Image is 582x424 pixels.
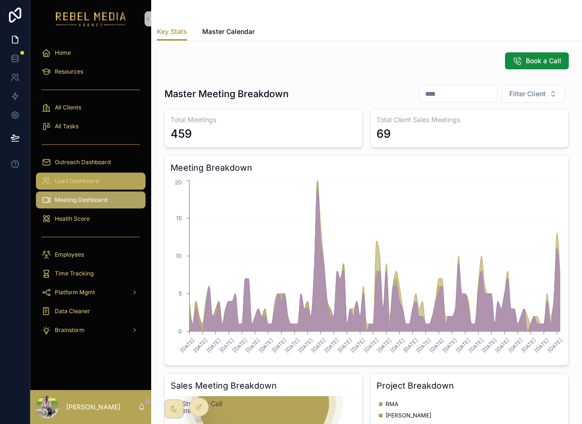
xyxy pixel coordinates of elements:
button: Select Button [501,85,565,103]
span: All Tasks [55,123,78,130]
a: Resources [36,63,145,80]
text: [DATE] [192,337,209,354]
tspan: 0 [178,328,182,335]
text: [DATE] [231,337,248,354]
a: All Clients [36,99,145,116]
text: [DATE] [284,337,301,354]
span: All Clients [55,104,81,111]
text: [DATE] [297,337,314,354]
text: [DATE] [179,337,196,354]
text: [DATE] [480,337,497,354]
a: Data Cleaner [36,303,145,320]
span: Health Score [55,215,90,223]
text: [DATE] [362,337,379,354]
text: [DATE] [468,337,485,354]
div: 69 [377,126,391,141]
h3: Total Meetings [171,115,357,125]
span: Book a Call [526,56,561,66]
span: Time Tracking [55,270,94,277]
a: Platform Mgmt [36,284,145,301]
span: Resources [55,68,83,75]
div: 459 [171,126,192,141]
a: Key Stats [157,23,187,41]
span: Lead Dashboard [55,177,99,185]
text: [DATE] [205,337,222,354]
p: [PERSON_NAME] [66,402,120,412]
text: [DATE] [336,337,353,354]
a: Lead Dashboard [36,173,145,190]
text: [DATE] [376,337,393,354]
span: Platform Mgmt [55,289,95,296]
a: Meeting Dashboard [36,191,145,208]
text: [DATE] [323,337,340,354]
button: Book a Call [505,52,569,69]
text: [DATE] [218,337,235,354]
h1: Master Meeting Breakdown [164,87,289,100]
span: Key Stats [157,27,187,36]
img: App logo [56,11,126,26]
a: Home [36,44,145,61]
div: chart [171,178,563,359]
a: Outreach Dashboard [36,154,145,171]
h3: Total Client Sales Meetings [377,115,563,125]
span: Data Cleaner [55,308,90,315]
span: Master Calendar [202,27,255,36]
h3: Meeting Breakdown [171,161,563,175]
a: Master Calendar [202,23,255,42]
text: [DATE] [507,337,524,354]
tspan: 5 [179,290,182,297]
span: Brainstorm [55,326,85,334]
tspan: 20 [175,179,182,186]
div: scrollable content [30,38,151,351]
span: Outreach Dashboard [55,158,111,166]
text: [DATE] [415,337,432,354]
text: [DATE] [546,337,563,354]
text: [DATE] [454,337,471,354]
span: Home [55,49,71,57]
span: Employees [55,251,84,258]
a: Time Tracking [36,265,145,282]
a: Health Score [36,210,145,227]
a: Brainstorm [36,322,145,339]
text: [DATE] [428,337,445,354]
tspan: 10 [176,252,182,259]
text: [DATE] [402,337,419,354]
span: [PERSON_NAME] [385,412,431,419]
span: RMA [385,400,398,408]
text: [DATE] [533,337,550,354]
h3: Sales Meeting Breakdown [171,379,357,392]
text: [DATE] [389,337,406,354]
text: [DATE] [271,337,288,354]
text: [DATE] [441,337,458,354]
h3: Project Breakdown [377,379,563,392]
span: Filter Client [509,89,546,99]
text: [DATE] [520,337,537,354]
text: [DATE] [494,337,511,354]
text: 318 [182,407,191,415]
a: Employees [36,246,145,263]
text: [DATE] [244,337,261,354]
span: Meeting Dashboard [55,196,107,204]
tspan: 15 [176,215,182,222]
text: [DATE] [310,337,327,354]
text: [DATE] [257,337,274,354]
a: All Tasks [36,118,145,135]
text: [DATE] [350,337,367,354]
